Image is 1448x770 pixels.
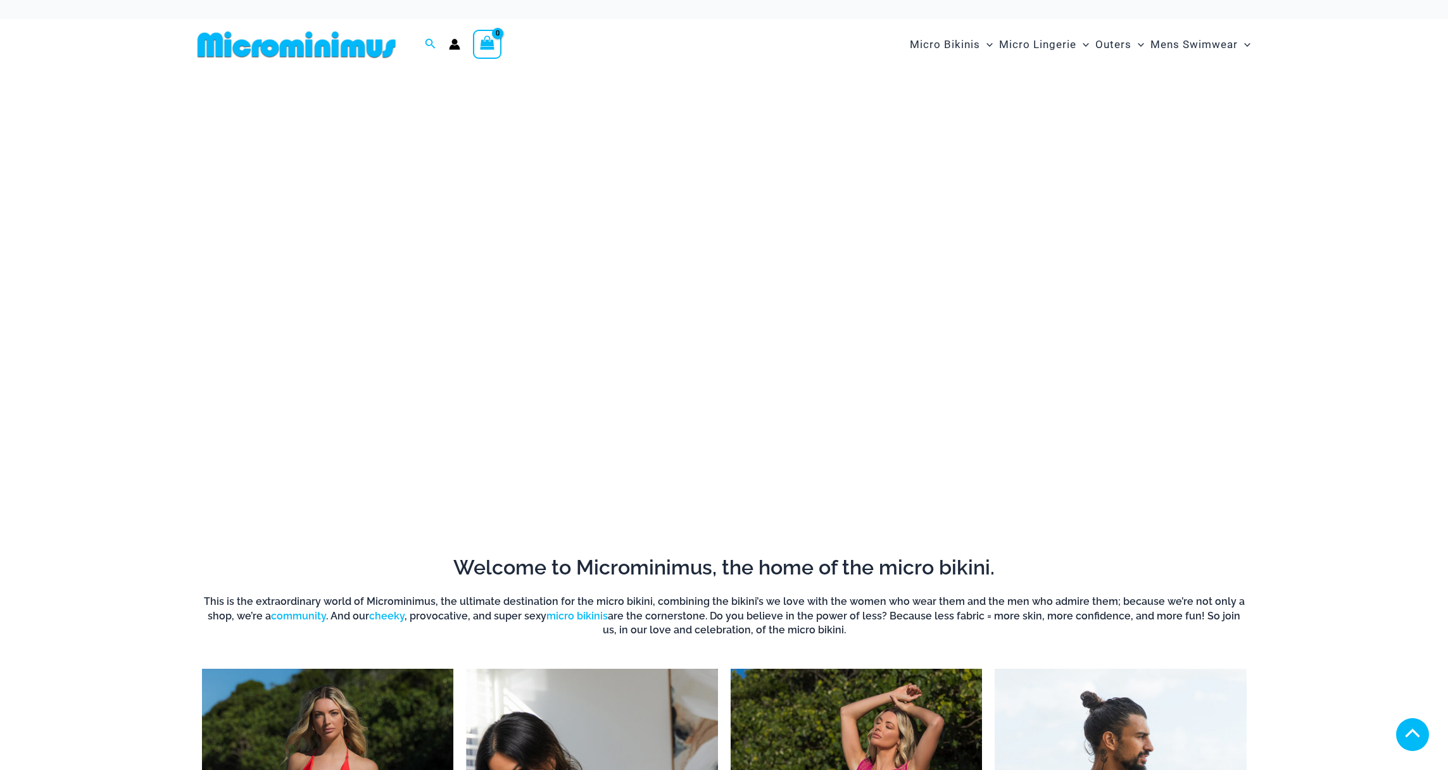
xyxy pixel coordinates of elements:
span: Menu Toggle [1238,28,1250,61]
span: Micro Lingerie [999,28,1076,61]
span: Micro Bikinis [910,28,980,61]
a: View Shopping Cart, empty [473,30,502,59]
span: Outers [1095,28,1131,61]
a: Account icon link [449,39,460,50]
span: Menu Toggle [1076,28,1089,61]
a: micro bikinis [546,610,608,622]
img: MM SHOP LOGO FLAT [192,30,401,59]
a: OutersMenu ToggleMenu Toggle [1092,25,1147,64]
a: Search icon link [425,37,436,53]
h2: Welcome to Microminimus, the home of the micro bikini. [202,554,1247,581]
span: Menu Toggle [980,28,993,61]
h6: This is the extraordinary world of Microminimus, the ultimate destination for the micro bikini, c... [202,595,1247,637]
a: cheeky [369,610,405,622]
a: Mens SwimwearMenu ToggleMenu Toggle [1147,25,1254,64]
a: Micro LingerieMenu ToggleMenu Toggle [996,25,1092,64]
a: community [271,610,326,622]
span: Menu Toggle [1131,28,1144,61]
span: Mens Swimwear [1150,28,1238,61]
nav: Site Navigation [905,23,1256,66]
a: Micro BikinisMenu ToggleMenu Toggle [907,25,996,64]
